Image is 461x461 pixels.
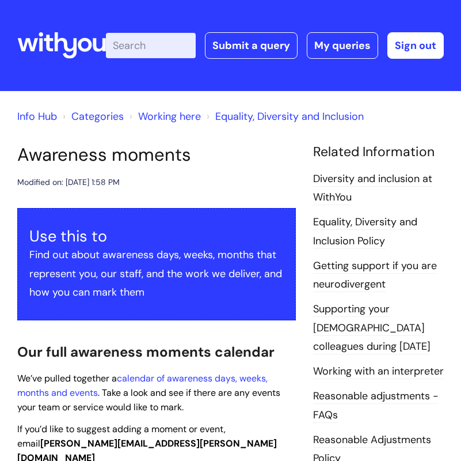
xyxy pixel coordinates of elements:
[17,144,296,165] h1: Awareness moments
[204,107,364,126] li: Equality, Diversity and Inclusion
[71,109,124,123] a: Categories
[17,372,280,413] span: We’ve pulled together a . Take a look and see if there are any events your team or service would ...
[29,227,284,245] h3: Use this to
[313,215,417,248] a: Equality, Diversity and Inclusion Policy
[17,109,57,123] a: Info Hub
[387,32,444,59] a: Sign out
[127,107,201,126] li: Working here
[313,364,444,379] a: Working with an interpreter
[17,343,275,361] span: Our full awareness moments calendar
[17,372,268,399] a: calendar of awareness days, weeks, months and events
[60,107,124,126] li: Solution home
[106,33,196,58] input: Search
[205,32,298,59] a: Submit a query
[215,109,364,123] a: Equality, Diversity and Inclusion
[313,172,432,205] a: Diversity and inclusion at WithYou
[29,245,284,301] p: Find out about awareness days, weeks, months that represent you, our staff, and the work we deliv...
[313,389,439,422] a: Reasonable adjustments - FAQs
[313,144,444,160] h4: Related Information
[313,259,437,292] a: Getting support if you are neurodivergent
[313,302,430,354] a: Supporting your [DEMOGRAPHIC_DATA] colleagues during [DATE]
[106,32,444,59] div: | -
[307,32,378,59] a: My queries
[138,109,201,123] a: Working here
[17,175,120,190] div: Modified on: [DATE] 1:58 PM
